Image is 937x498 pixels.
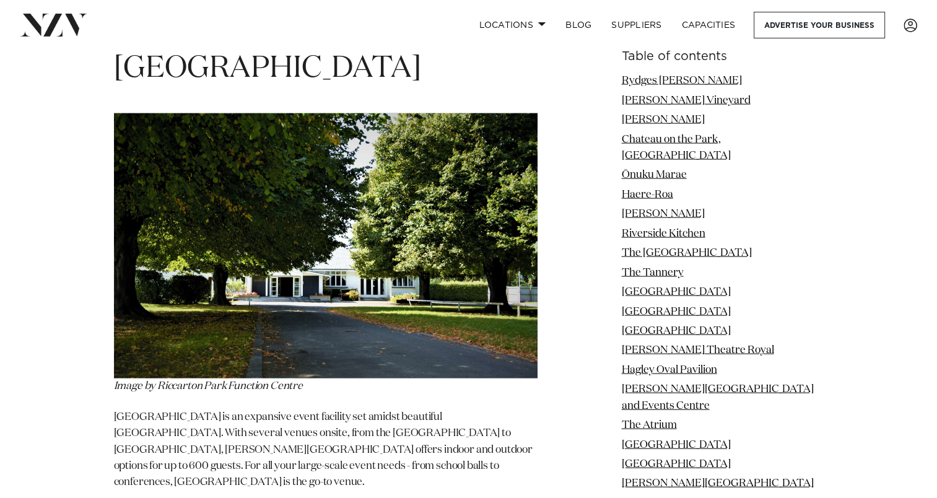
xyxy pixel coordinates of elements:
a: [GEOGRAPHIC_DATA] [622,326,731,336]
a: The [GEOGRAPHIC_DATA] [622,248,752,258]
a: Chateau on the Park, [GEOGRAPHIC_DATA] [622,134,731,160]
p: [GEOGRAPHIC_DATA] is an expansive event facility set amidst beautiful [GEOGRAPHIC_DATA]. With sev... [114,409,538,491]
a: [GEOGRAPHIC_DATA] [622,287,731,297]
a: [GEOGRAPHIC_DATA] [622,306,731,317]
a: Capacities [672,12,746,38]
a: [GEOGRAPHIC_DATA] [622,459,731,470]
a: Haere-Roa [622,190,673,200]
span: [GEOGRAPHIC_DATA] [114,54,421,84]
a: [PERSON_NAME][GEOGRAPHIC_DATA] and Events Centre [622,384,814,411]
a: Riverside Kitchen [622,229,705,239]
a: The Atrium [622,420,677,430]
a: [PERSON_NAME] Vineyard [622,95,751,105]
a: [PERSON_NAME] [622,115,705,125]
em: Image by Riccarton Park Function Centre [114,240,538,391]
a: BLOG [556,12,601,38]
a: Rydges [PERSON_NAME] [622,76,742,86]
a: Advertise your business [754,12,885,38]
img: nzv-logo.png [20,14,87,36]
a: [PERSON_NAME][GEOGRAPHIC_DATA] [622,478,814,489]
a: [GEOGRAPHIC_DATA] [622,439,731,450]
a: [PERSON_NAME] [622,209,705,219]
a: [PERSON_NAME] Theatre Royal [622,345,774,356]
a: The Tannery [622,267,684,277]
h6: Table of contents [622,50,824,63]
a: SUPPLIERS [601,12,671,38]
a: Ōnuku Marae [622,170,687,180]
a: Locations [469,12,556,38]
a: Hagley Oval Pavilion [622,365,717,375]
